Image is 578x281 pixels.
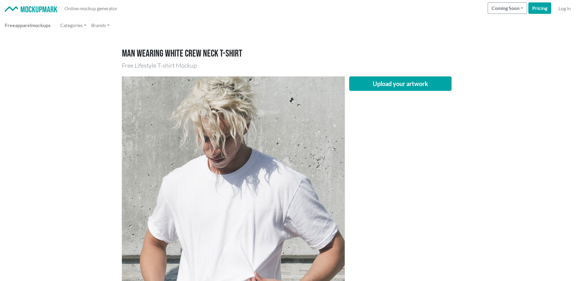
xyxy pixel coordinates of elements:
a: Freeapparelmockups [2,19,53,31]
a: Brands [89,19,112,31]
img: Mockup Mark [5,6,57,13]
button: Coming Soon [488,2,527,14]
a: Pricing [528,2,551,14]
span: apparel [15,22,31,28]
a: Online mockup generator [62,2,120,14]
button: Upload your artwork [349,76,452,91]
h1: Man wearing white crew neck T-shirt [122,48,456,60]
h3: Free Lifestyle T-shirt Mockup [122,62,456,69]
a: Categories [58,19,89,31]
a: Log in [556,2,573,14]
